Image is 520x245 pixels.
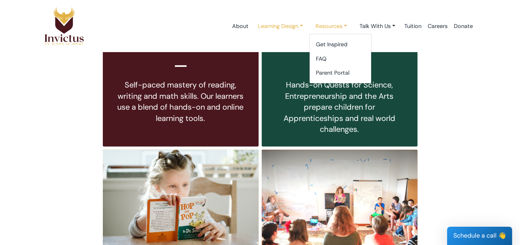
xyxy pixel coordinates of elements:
[310,37,371,52] a: Get Inspired
[229,10,252,43] a: About
[310,52,371,66] a: FAQ
[309,19,353,33] a: Resources
[425,10,451,43] a: Careers
[447,227,512,245] div: Schedule a call 👋
[44,7,85,45] img: Logo
[402,10,425,43] a: Tuition
[309,34,372,84] div: Learning Design
[310,66,371,80] a: Parent Portal
[273,79,406,135] div: Hands-on Quests for Science, Entrepreneurship and the Arts prepare children for Apprenticeships a...
[252,19,309,33] a: Learning Design
[353,19,402,33] a: Talk With Us
[451,10,476,43] a: Donate
[115,42,247,53] h2: Learn to Know
[115,79,247,124] div: Self-paced mastery of reading, writing and math skills. Our learners use a blend of hands-on and ...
